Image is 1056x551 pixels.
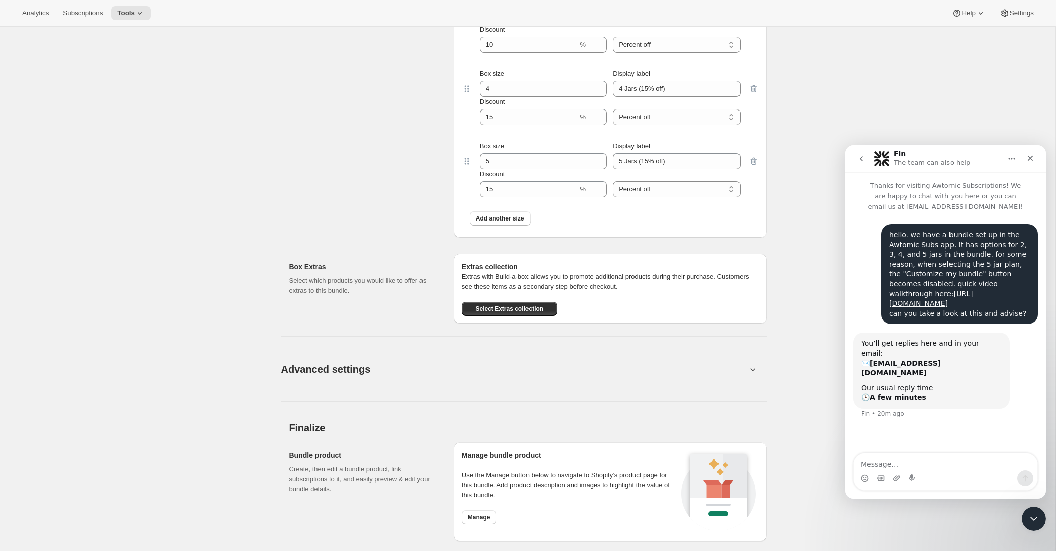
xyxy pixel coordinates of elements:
[613,142,650,150] span: Display label
[613,153,740,169] input: Display label
[57,6,109,20] button: Subscriptions
[480,26,505,33] span: Discount
[476,214,524,223] span: Add another size
[63,9,103,17] span: Subscriptions
[462,470,678,500] p: Use the Manage button below to navigate to Shopify’s product page for this bundle. Add product de...
[962,9,975,17] span: Help
[111,6,151,20] button: Tools
[480,81,592,97] input: Box size
[945,6,991,20] button: Help
[580,185,586,193] span: %
[580,113,586,121] span: %
[117,9,135,17] span: Tools
[281,361,371,377] span: Advanced settings
[480,153,592,169] input: Box size
[580,41,586,48] span: %
[289,262,438,272] h2: Box Extras
[994,6,1040,20] button: Settings
[480,142,504,150] span: Box size
[462,262,759,272] h6: Extras collection
[468,513,490,521] span: Manage
[16,6,55,20] button: Analytics
[480,70,504,77] span: Box size
[289,276,438,296] p: Select which products you would like to offer as extras to this bundle.
[275,350,753,388] button: Advanced settings
[613,81,740,97] input: Display label
[462,450,678,460] h2: Manage bundle product
[613,70,650,77] span: Display label
[845,145,1046,499] iframe: Intercom live chat
[289,464,438,494] p: Create, then edit a bundle product, link subscriptions to it, and easily preview & edit your bund...
[480,98,505,105] span: Discount
[470,211,531,226] button: Add another size
[462,272,759,292] p: Extras with Build-a-box allows you to promote additional products during their purchase. Customer...
[289,450,438,460] h2: Bundle product
[289,422,767,434] h2: Finalize
[475,305,543,313] span: Select Extras collection
[462,510,496,524] button: Manage
[1010,9,1034,17] span: Settings
[480,170,505,178] span: Discount
[22,9,49,17] span: Analytics
[462,302,557,316] button: Select Extras collection
[1022,507,1046,531] iframe: Intercom live chat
